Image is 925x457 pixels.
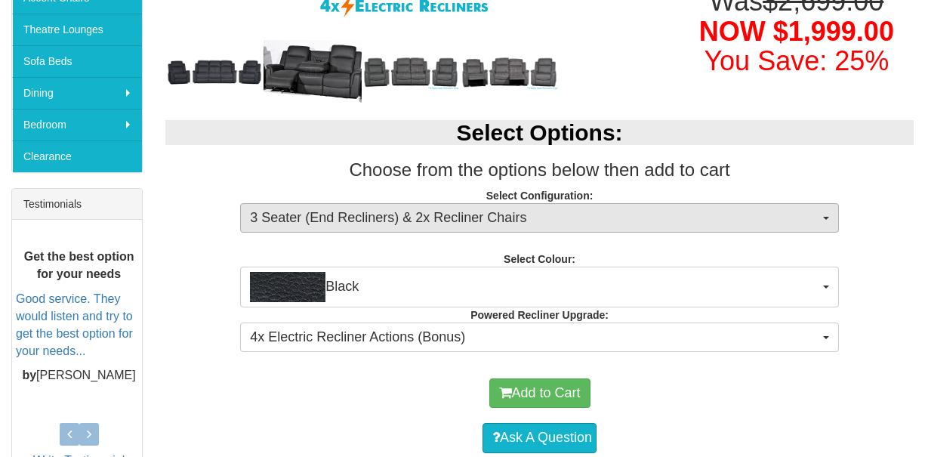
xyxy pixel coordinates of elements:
a: Sofa Beds [12,45,142,77]
a: Bedroom [12,109,142,140]
b: Select Options: [457,120,623,145]
a: Dining [12,77,142,109]
button: 3 Seater (End Recliners) & 2x Recliner Chairs [240,203,839,233]
a: Good service. They would listen and try to get the best option for your needs... [16,292,133,357]
span: 3 Seater (End Recliners) & 2x Recliner Chairs [250,208,819,228]
p: [PERSON_NAME] [16,367,142,384]
button: BlackBlack [240,267,839,307]
strong: Select Colour: [504,253,575,265]
h3: Choose from the options below then add to cart [165,160,914,180]
span: 4x Electric Recliner Actions (Bonus) [250,328,819,347]
strong: Powered Recliner Upgrade: [470,309,609,321]
a: Theatre Lounges [12,14,142,45]
img: Black [250,272,325,302]
strong: Select Configuration: [486,190,594,202]
span: NOW $1,999.00 [699,16,894,47]
div: Testimonials [12,189,142,220]
a: Ask A Question [483,423,597,453]
a: Clearance [12,140,142,172]
b: by [22,369,36,381]
button: 4x Electric Recliner Actions (Bonus) [240,323,839,353]
span: Black [250,272,819,302]
button: Add to Cart [489,378,590,409]
b: Get the best option for your needs [24,250,134,280]
font: You Save: 25% [704,45,889,76]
